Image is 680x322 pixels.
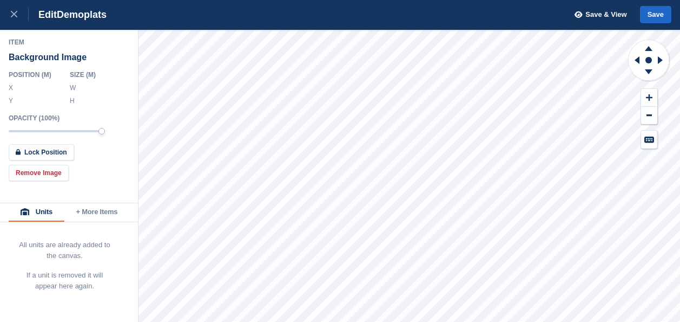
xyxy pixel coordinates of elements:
[641,89,657,107] button: Zoom In
[585,9,626,20] span: Save & View
[64,203,129,222] button: + More Items
[640,6,671,24] button: Save
[70,96,75,105] label: H
[70,83,75,92] label: W
[641,107,657,125] button: Zoom Out
[9,96,14,105] label: Y
[9,38,130,47] div: Item
[9,48,130,67] div: Background Image
[9,114,130,123] div: Opacity ( 100 %)
[9,144,74,160] button: Lock Position
[569,6,627,24] button: Save & View
[29,8,107,21] div: Edit Demoplats
[70,70,117,79] div: Size ( M )
[9,83,14,92] label: X
[18,240,111,261] p: All units are already added to the canvas.
[9,203,64,222] button: Units
[641,131,657,149] button: Keyboard Shortcuts
[9,70,61,79] div: Position ( M )
[18,270,111,292] p: If a unit is removed it will appear here again.
[9,165,69,181] button: Remove Image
